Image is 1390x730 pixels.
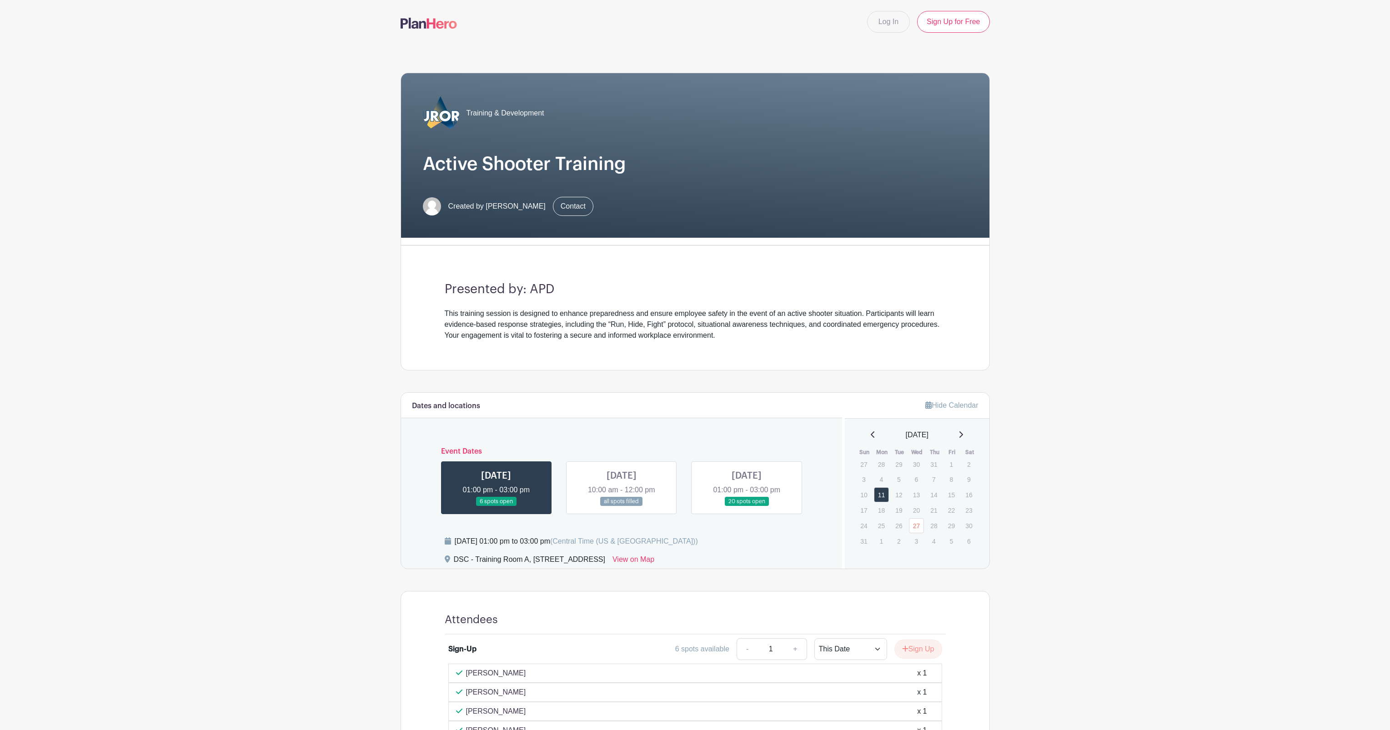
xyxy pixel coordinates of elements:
p: [PERSON_NAME] [466,668,526,679]
p: 6 [961,534,976,548]
div: x 1 [917,687,927,698]
p: 31 [856,534,871,548]
span: (Central Time (US & [GEOGRAPHIC_DATA])) [550,537,698,545]
a: Hide Calendar [925,401,978,409]
a: - [737,638,758,660]
p: 4 [926,534,941,548]
p: 16 [961,488,976,502]
h4: Attendees [445,613,498,626]
p: 15 [944,488,959,502]
p: 25 [874,519,889,533]
p: 27 [856,457,871,471]
img: logo-507f7623f17ff9eddc593b1ce0a138ce2505c220e1c5a4e2b4648c50719b7d32.svg [401,18,457,29]
p: 24 [856,519,871,533]
p: 23 [961,503,976,517]
p: 3 [856,472,871,486]
p: 3 [909,534,924,548]
th: Tue [891,448,908,457]
div: x 1 [917,668,927,679]
div: Sign-Up [448,644,477,655]
p: 12 [891,488,906,502]
a: + [784,638,807,660]
p: 7 [926,472,941,486]
p: 2 [891,534,906,548]
h6: Dates and locations [412,402,480,410]
p: 6 [909,472,924,486]
p: 5 [944,534,959,548]
p: 30 [961,519,976,533]
h3: Presented by: APD [445,282,946,297]
p: 21 [926,503,941,517]
p: 13 [909,488,924,502]
p: 10 [856,488,871,502]
p: 19 [891,503,906,517]
a: Sign Up for Free [917,11,989,33]
p: 22 [944,503,959,517]
th: Sat [961,448,979,457]
h6: Event Dates [434,447,810,456]
a: 27 [909,518,924,533]
p: 28 [926,519,941,533]
p: [PERSON_NAME] [466,706,526,717]
th: Fri [943,448,961,457]
p: 28 [874,457,889,471]
div: DSC - Training Room A, [STREET_ADDRESS] [454,554,605,569]
p: 30 [909,457,924,471]
p: 31 [926,457,941,471]
a: View on Map [612,554,654,569]
p: 1 [874,534,889,548]
p: 20 [909,503,924,517]
p: 18 [874,503,889,517]
button: Sign Up [894,640,942,659]
p: 5 [891,472,906,486]
span: Training & Development [467,108,544,119]
a: Contact [553,197,593,216]
img: 2023_COA_Horiz_Logo_PMS_BlueStroke%204.png [423,95,459,131]
h1: Active Shooter Training [423,153,968,175]
p: [PERSON_NAME] [466,687,526,698]
p: 29 [944,519,959,533]
div: [DATE] 01:00 pm to 03:00 pm [455,536,698,547]
p: 14 [926,488,941,502]
p: 29 [891,457,906,471]
th: Wed [908,448,926,457]
p: 2 [961,457,976,471]
a: Log In [867,11,910,33]
div: 6 spots available [675,644,729,655]
p: 17 [856,503,871,517]
th: Mon [873,448,891,457]
p: 9 [961,472,976,486]
img: default-ce2991bfa6775e67f084385cd625a349d9dcbb7a52a09fb2fda1e96e2d18dcdb.png [423,197,441,215]
p: 1 [944,457,959,471]
span: Created by [PERSON_NAME] [448,201,546,212]
p: 26 [891,519,906,533]
p: 8 [944,472,959,486]
div: x 1 [917,706,927,717]
div: This training session is designed to enhance preparedness and ensure employee safety in the event... [445,308,946,341]
th: Thu [926,448,943,457]
p: 4 [874,472,889,486]
a: 11 [874,487,889,502]
th: Sun [856,448,873,457]
span: [DATE] [906,430,928,440]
